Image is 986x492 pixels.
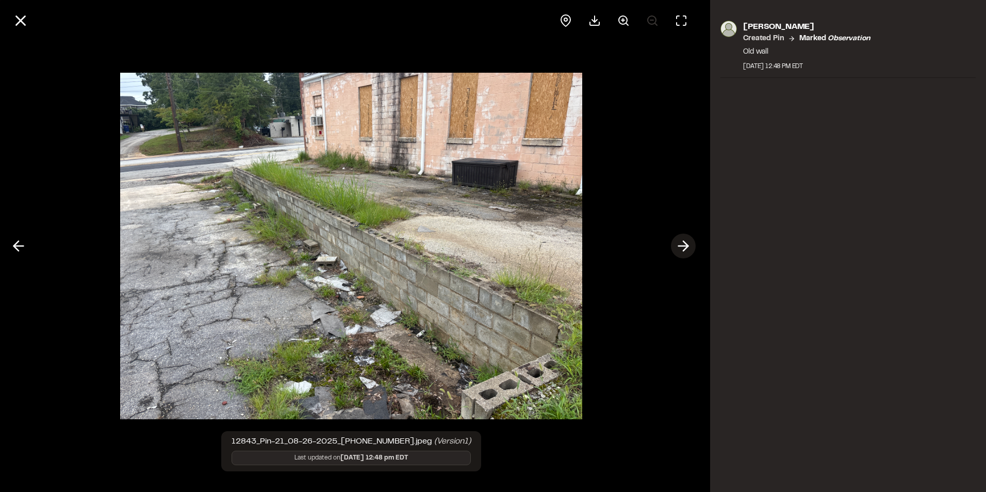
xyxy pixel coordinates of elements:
[828,36,870,42] em: observation
[6,234,31,258] button: Previous photo
[120,62,582,430] img: file
[669,8,694,33] button: Toggle Fullscreen
[743,62,870,71] div: [DATE] 12:48 PM EDT
[720,21,737,37] img: photo
[8,8,33,33] button: Close modal
[743,21,870,33] p: [PERSON_NAME]
[743,33,784,44] p: Created Pin
[553,8,578,33] div: View pin on map
[799,33,870,44] p: Marked
[611,8,636,33] button: Zoom in
[743,46,870,58] p: Old wall
[671,234,696,258] button: Next photo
